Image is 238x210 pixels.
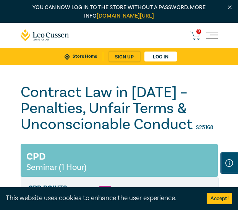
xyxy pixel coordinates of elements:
[118,184,134,194] li: 1 Point
[196,29,201,34] span: 0
[26,163,86,171] small: Seminar (1 Hour)
[6,193,195,203] div: This website uses cookies to enhance the user experience.
[59,52,103,61] a: Store Home
[207,193,232,204] button: Accept cookies
[144,52,177,61] a: Log in
[227,4,233,11] img: Close
[196,124,213,131] small: S25168
[109,52,140,61] a: sign up
[26,150,45,163] h3: CPD
[225,159,233,167] img: Information Icon
[21,3,218,20] p: You can now log in to the store without a password. More info
[21,84,218,132] h1: Contract Law in [DATE] – Penalties, Unfair Terms & Unconscionable Conduct
[97,12,154,19] a: [DOMAIN_NAME][URL]
[28,184,99,194] span: CPD Points
[99,186,111,193] img: Substantive Law
[206,30,218,41] button: Toggle navigation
